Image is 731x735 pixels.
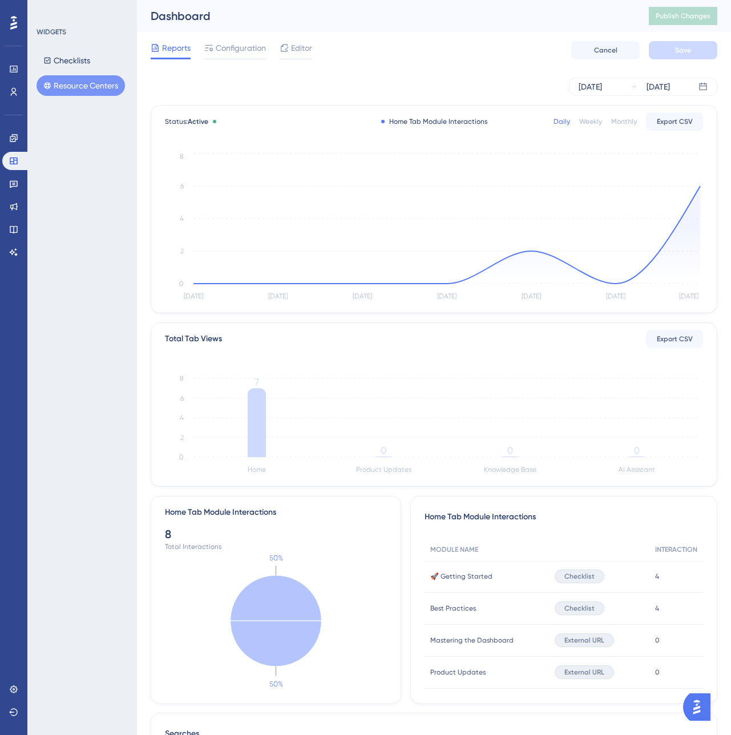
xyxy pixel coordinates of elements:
button: Resource Centers [37,75,125,96]
div: Daily [554,117,570,126]
tspan: AI Assistant [619,466,655,474]
tspan: 4 [180,215,184,223]
span: Checklist [564,572,595,581]
tspan: 6 [180,182,184,190]
span: 0 [655,668,660,677]
span: Publish Changes [656,11,710,21]
span: Product Updates [430,668,486,677]
span: Checklist [564,604,595,613]
tspan: [DATE] [268,292,288,300]
span: Save [675,46,691,55]
tspan: Home [248,466,266,474]
div: Monthly [611,117,637,126]
span: 4 [655,572,659,581]
tspan: [DATE] [606,292,625,300]
tspan: [DATE] [184,292,203,300]
tspan: [DATE] [522,292,541,300]
div: [DATE] [579,80,602,94]
div: Home Tab Module Interactions [381,117,487,126]
div: Weekly [579,117,602,126]
div: Dashboard [151,8,620,24]
button: Export CSV [646,330,703,348]
iframe: UserGuiding AI Assistant Launcher [683,690,717,724]
tspan: 8 [180,152,184,160]
tspan: 2 [180,247,184,255]
text: 50% [269,554,283,562]
div: Home Tab Module Interactions [165,506,276,519]
span: External URL [564,636,604,645]
button: Cancel [571,41,640,59]
button: Publish Changes [649,7,717,25]
tspan: 6 [180,394,184,402]
button: Export CSV [646,112,703,131]
span: Editor [291,41,312,55]
tspan: 2 [180,434,184,442]
span: Home Tab Module Interactions [425,510,536,529]
span: Export CSV [657,334,693,344]
span: 4 [655,604,659,613]
text: 50% [269,680,283,688]
tspan: 8 [180,374,184,382]
div: 8 [165,526,387,542]
tspan: Product Updates [356,466,411,474]
span: INTERACTION [655,545,697,554]
tspan: 0 [179,453,184,461]
tspan: 7 [255,377,259,387]
span: External URL [564,668,604,677]
tspan: [DATE] [679,292,698,300]
tspan: 0 [634,445,640,456]
button: Save [649,41,717,59]
span: Export CSV [657,117,693,126]
tspan: Knowledge Base [484,466,536,474]
tspan: [DATE] [353,292,372,300]
button: Checklists [37,50,97,71]
tspan: 4 [180,414,184,422]
span: Cancel [594,46,617,55]
span: Active [188,118,208,126]
div: Total Tab Views [165,332,222,346]
span: 🚀 Getting Started [430,572,492,581]
tspan: 0 [381,445,386,456]
span: 0 [655,636,660,645]
span: MODULE NAME [430,545,478,554]
div: WIDGETS [37,27,66,37]
span: Mastering the Dashboard [430,636,514,645]
div: [DATE] [647,80,670,94]
tspan: 0 [507,445,513,456]
tspan: [DATE] [437,292,457,300]
tspan: 0 [179,280,184,288]
span: Reports [162,41,191,55]
span: Best Practices [430,604,476,613]
span: Status: [165,117,208,126]
span: Configuration [216,41,266,55]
